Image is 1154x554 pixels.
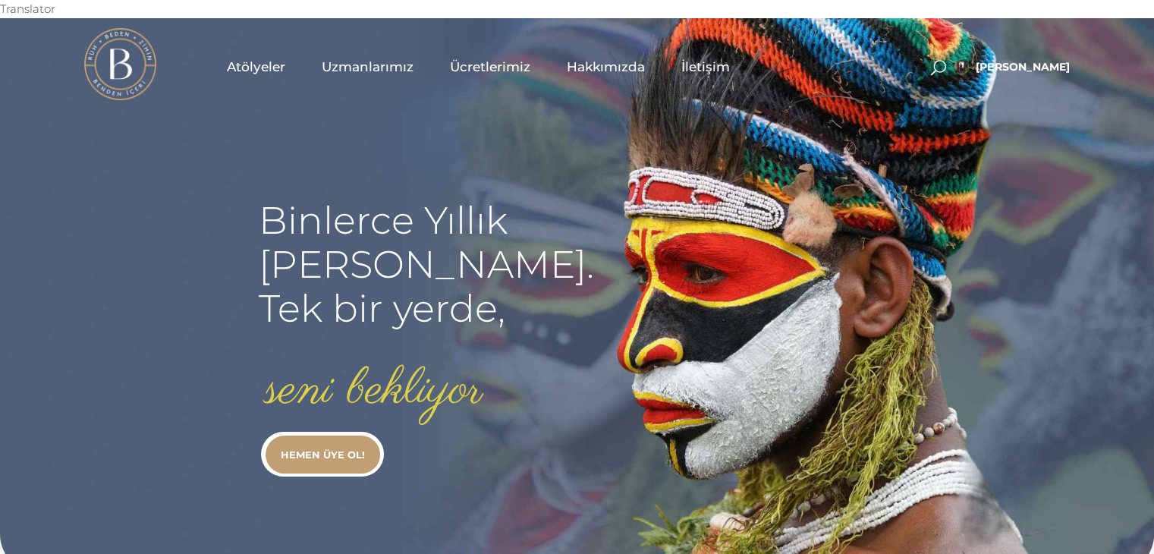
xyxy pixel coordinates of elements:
[322,58,413,76] span: Uzmanlarımız
[84,28,156,100] img: light logo
[549,29,663,105] a: Hakkımızda
[266,363,483,419] rs-layer: seni bekliyor
[209,29,303,105] a: Atölyeler
[266,436,380,474] a: HEMEN ÜYE OL!
[303,29,432,105] a: Uzmanlarımız
[663,29,748,105] a: İletişim
[954,60,969,75] img: inbound5720259253010107926.jpg
[432,29,549,105] a: Ücretlerimiz
[976,60,1071,74] span: [PERSON_NAME]
[450,58,530,76] span: Ücretlerimiz
[259,199,594,331] rs-layer: Binlerce Yıllık [PERSON_NAME]. Tek bir yerde,
[227,58,285,76] span: Atölyeler
[681,58,730,76] span: İletişim
[567,58,645,76] span: Hakkımızda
